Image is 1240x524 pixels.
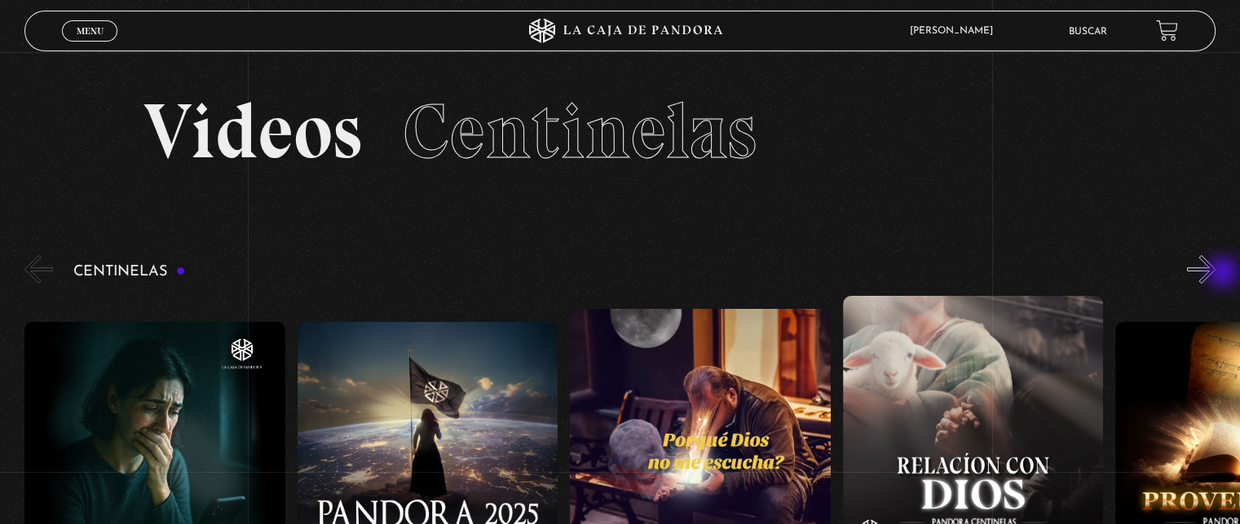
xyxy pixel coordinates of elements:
span: [PERSON_NAME] [902,26,1009,36]
span: Centinelas [403,85,756,178]
h2: Videos [143,93,1096,170]
a: Buscar [1069,27,1107,37]
a: View your shopping cart [1156,20,1178,42]
h3: Centinelas [73,264,185,280]
span: Menu [77,26,104,36]
button: Previous [24,255,53,284]
button: Next [1187,255,1216,284]
span: Cerrar [71,40,109,51]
